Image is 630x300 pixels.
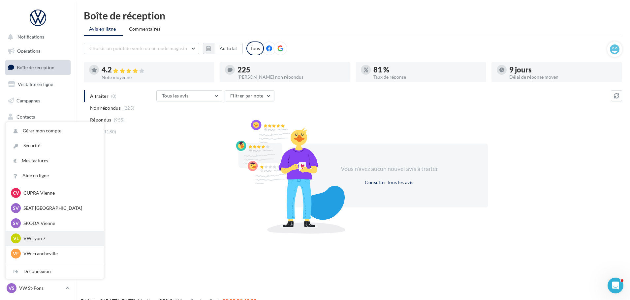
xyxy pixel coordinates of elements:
[23,205,96,211] p: SEAT [GEOGRAPHIC_DATA]
[608,278,623,293] iframe: Intercom live chat
[4,44,72,58] a: Opérations
[246,41,264,55] div: Tous
[6,168,104,183] a: Aide en ligne
[84,11,622,20] div: Boîte de réception
[6,123,104,138] a: Gérer mon compte
[6,153,104,168] a: Mes factures
[509,75,617,79] div: Délai de réponse moyen
[4,181,72,201] a: Campagnes DataOnDemand
[90,117,111,123] span: Répondus
[89,45,187,51] span: Choisir un point de vente ou un code magasin
[16,97,40,103] span: Campagnes
[4,77,72,91] a: Visibilité en ligne
[9,285,15,291] span: VS
[13,220,19,227] span: SV
[214,43,243,54] button: Au total
[225,90,274,101] button: Filtrer par note
[102,75,209,80] div: Note moyenne
[13,190,19,196] span: CV
[17,65,54,70] span: Boîte de réception
[19,285,63,291] p: VW St-Fons
[373,75,481,79] div: Taux de réponse
[4,110,72,124] a: Contacts
[6,264,104,279] div: Déconnexion
[4,94,72,108] a: Campagnes
[237,75,345,79] div: [PERSON_NAME] non répondus
[156,90,222,101] button: Tous les avis
[237,66,345,73] div: 225
[203,43,243,54] button: Au total
[13,235,19,242] span: VL
[18,81,53,87] span: Visibilité en ligne
[362,178,416,186] button: Consulter tous les avis
[4,60,72,74] a: Boîte de réception
[5,282,71,294] a: VS VW St-Fons
[23,235,96,242] p: VW Lyon 7
[16,114,35,120] span: Contacts
[162,93,189,98] span: Tous les avis
[123,105,135,111] span: (225)
[23,220,96,227] p: SKODA Vienne
[4,126,72,140] a: Médiathèque
[23,250,96,257] p: VW Francheville
[6,138,104,153] a: Sécurité
[509,66,617,73] div: 9 jours
[4,143,72,157] a: Calendrier
[90,105,121,111] span: Non répondus
[103,129,116,134] span: (1180)
[13,205,19,211] span: SV
[114,117,125,123] span: (955)
[332,165,446,173] div: Vous n'avez aucun nouvel avis à traiter
[373,66,481,73] div: 81 %
[4,159,72,178] a: PLV et print personnalisable
[17,34,44,40] span: Notifications
[102,66,209,74] div: 4.2
[129,26,161,32] span: Commentaires
[13,250,19,257] span: VF
[17,48,40,54] span: Opérations
[84,43,199,54] button: Choisir un point de vente ou un code magasin
[23,190,96,196] p: CUPRA Vienne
